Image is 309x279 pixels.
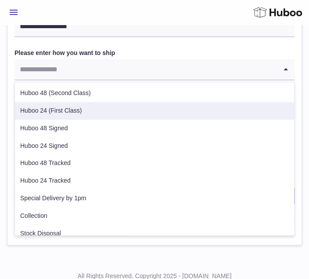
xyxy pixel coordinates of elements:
[15,49,294,57] label: Please enter how you want to ship
[15,207,294,225] li: Collection
[15,154,294,172] li: Huboo 48 Tracked
[15,137,294,155] li: Huboo 24 Signed
[15,120,294,137] li: Huboo 48 Signed
[15,190,294,207] li: Special Delivery by 1pm
[15,172,294,190] li: Huboo 24 Tracked
[15,59,294,81] div: Search for option
[15,59,277,80] input: Search for option
[15,84,294,102] li: Huboo 48 (Second Class)
[15,102,294,120] li: Huboo 24 (First Class)
[15,225,294,242] li: Stock Disposal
